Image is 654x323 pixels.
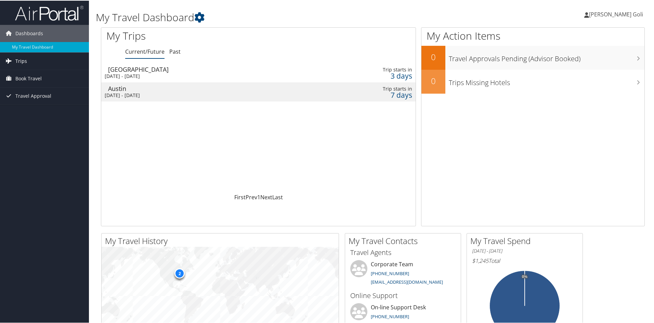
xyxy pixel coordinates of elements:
a: [PHONE_NUMBER] [371,270,409,276]
div: 7 days [344,91,412,97]
a: Past [169,47,181,55]
h2: 0 [421,75,445,86]
div: [DATE] - [DATE] [105,92,302,98]
tspan: 0% [522,274,527,278]
a: Prev [246,193,257,200]
div: Trip starts in [344,66,412,72]
h3: Travel Agents [350,247,456,257]
h1: My Travel Dashboard [96,10,465,24]
span: $1,245 [472,256,488,264]
span: Dashboards [15,24,43,41]
div: 2 [174,267,185,278]
span: [PERSON_NAME] Goli [589,10,643,17]
img: airportal-logo.png [15,4,83,21]
a: 0Trips Missing Hotels [421,69,644,93]
h6: [DATE] - [DATE] [472,247,577,254]
div: [GEOGRAPHIC_DATA] [108,66,305,72]
h6: Total [472,256,577,264]
span: Book Travel [15,69,42,86]
h2: My Travel Contacts [349,234,461,246]
h2: My Travel Spend [470,234,583,246]
a: 0Travel Approvals Pending (Advisor Booked) [421,45,644,69]
div: Trip starts in [344,85,412,91]
a: 1 [257,193,260,200]
h3: Online Support [350,290,456,300]
span: Travel Approval [15,87,51,104]
span: Trips [15,52,27,69]
h1: My Trips [106,28,279,42]
h2: 0 [421,51,445,62]
h2: My Travel History [105,234,339,246]
a: Next [260,193,272,200]
div: [DATE] - [DATE] [105,72,302,79]
a: First [234,193,246,200]
a: Last [272,193,283,200]
h1: My Action Items [421,28,644,42]
div: 3 days [344,72,412,78]
div: Austin [108,85,305,91]
h3: Travel Approvals Pending (Advisor Booked) [449,50,644,63]
a: [EMAIL_ADDRESS][DOMAIN_NAME] [371,278,443,284]
li: Corporate Team [347,259,459,287]
a: [PERSON_NAME] Goli [584,3,650,24]
a: [PHONE_NUMBER] [371,313,409,319]
h3: Trips Missing Hotels [449,74,644,87]
a: Current/Future [125,47,165,55]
